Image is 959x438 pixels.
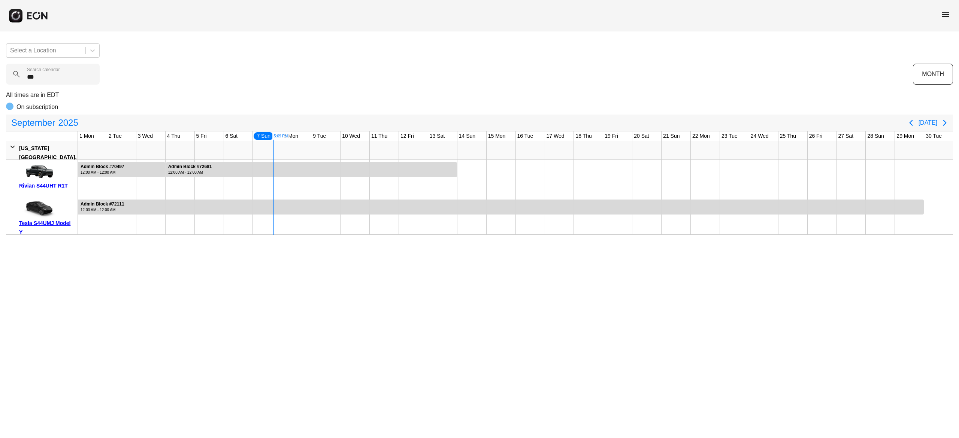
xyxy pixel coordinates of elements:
button: [DATE] [919,116,937,130]
div: 16 Tue [516,131,535,141]
div: [US_STATE][GEOGRAPHIC_DATA], [GEOGRAPHIC_DATA] [19,144,76,171]
div: 9 Tue [311,131,327,141]
img: car [19,162,57,181]
span: September [10,115,57,130]
div: Rivian S44UHT R1T [19,181,75,190]
span: menu [941,10,950,19]
div: 12:00 AM - 12:00 AM [81,207,124,213]
div: 5 Fri [195,131,208,141]
div: 25 Thu [778,131,798,141]
div: 2 Tue [107,131,123,141]
div: 8 Mon [282,131,300,141]
div: 3 Wed [136,131,154,141]
button: Next page [937,115,952,130]
p: All times are in EDT [6,91,953,100]
div: 29 Mon [895,131,916,141]
div: 1 Mon [78,131,96,141]
div: 17 Wed [545,131,566,141]
div: 26 Fri [808,131,824,141]
div: 15 Mon [487,131,507,141]
div: 11 Thu [370,131,389,141]
button: September2025 [7,115,83,130]
div: 28 Sun [866,131,885,141]
div: 10 Wed [341,131,361,141]
div: 27 Sat [837,131,855,141]
div: 14 Sun [457,131,477,141]
div: 4 Thu [166,131,182,141]
div: Admin Block #70497 [81,164,124,170]
div: 7 Sun [253,131,274,141]
div: Rented for 16 days by Admin Block Current status is rental [78,160,166,177]
div: Rented for 10 days by Admin Block Current status is rental [166,160,457,177]
div: 12 Fri [399,131,415,141]
div: 13 Sat [428,131,446,141]
div: 6 Sat [224,131,239,141]
div: Admin Block #72111 [81,201,124,207]
div: 24 Wed [749,131,770,141]
div: 20 Sat [632,131,650,141]
label: Search calendar [27,67,60,73]
div: Rented for 30 days by Admin Block Current status is rental [78,197,924,215]
button: Previous page [904,115,919,130]
div: 19 Fri [603,131,620,141]
div: Tesla S44UMJ Model Y [19,219,75,237]
div: 22 Mon [691,131,711,141]
div: 12:00 AM - 12:00 AM [168,170,212,175]
div: 21 Sun [662,131,681,141]
span: 2025 [57,115,79,130]
div: 18 Thu [574,131,593,141]
div: 23 Tue [720,131,739,141]
div: Admin Block #72681 [168,164,212,170]
div: 30 Tue [924,131,943,141]
img: car [19,200,57,219]
div: 12:00 AM - 12:00 AM [81,170,124,175]
button: MONTH [913,64,953,85]
p: On subscription [16,103,58,112]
